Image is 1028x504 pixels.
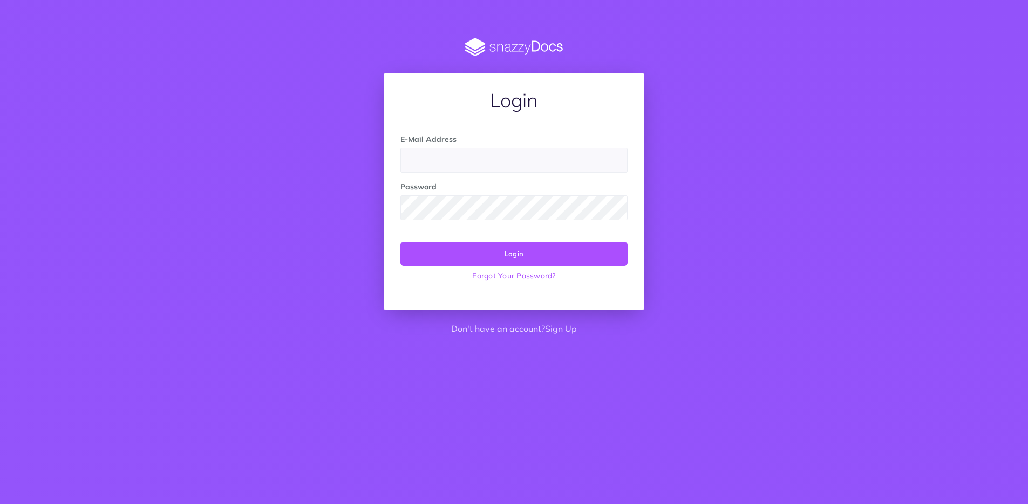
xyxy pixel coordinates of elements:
p: Don't have an account? [384,322,644,336]
label: Password [400,181,437,193]
a: Forgot Your Password? [400,266,628,285]
label: E-Mail Address [400,133,457,145]
button: Login [400,242,628,265]
h1: Login [400,90,628,111]
a: Sign Up [545,323,577,334]
img: SnazzyDocs Logo [384,38,644,57]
